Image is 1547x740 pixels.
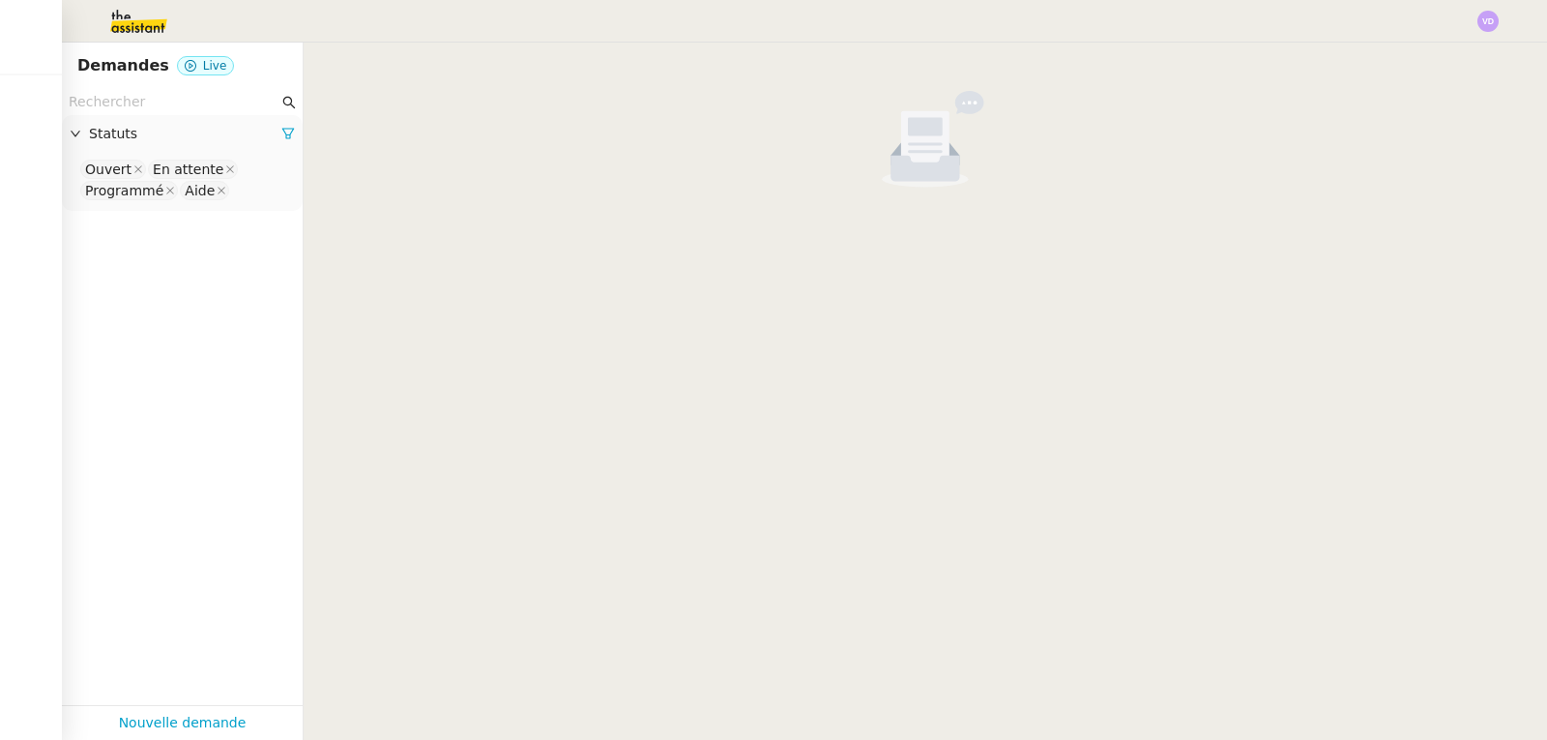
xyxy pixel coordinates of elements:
nz-page-header-title: Demandes [77,52,169,79]
div: Statuts [62,115,303,153]
span: Live [203,59,227,73]
img: svg [1477,11,1499,32]
input: Rechercher [69,91,278,113]
div: En attente [153,161,223,178]
nz-select-item: Aide [180,181,229,200]
div: Programmé [85,182,163,199]
a: Nouvelle demande [119,712,247,734]
nz-select-item: En attente [148,160,238,179]
div: Aide [185,182,215,199]
span: Statuts [89,123,281,145]
div: Ouvert [85,161,131,178]
nz-select-item: Programmé [80,181,178,200]
nz-select-item: Ouvert [80,160,146,179]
